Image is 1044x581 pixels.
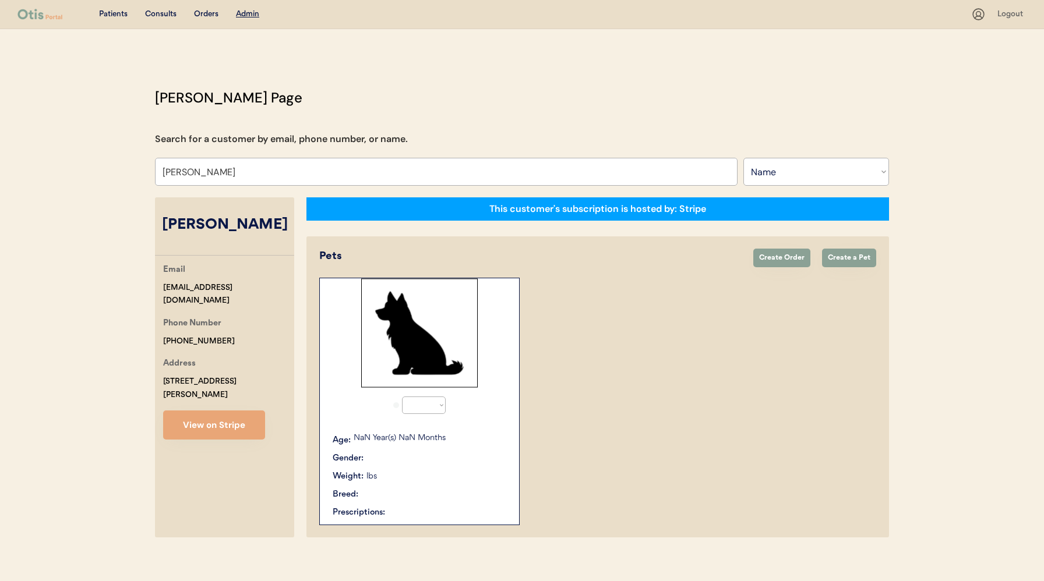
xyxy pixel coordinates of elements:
[236,10,259,18] u: Admin
[333,452,364,465] div: Gender:
[333,488,358,501] div: Breed:
[155,158,738,186] input: Search by name
[354,434,507,442] p: NaN Year(s) NaN Months
[194,9,218,20] div: Orders
[333,470,364,483] div: Weight:
[997,9,1027,20] div: Logout
[163,357,196,371] div: Address
[366,470,377,483] div: lbs
[99,9,128,20] div: Patients
[155,87,302,108] div: [PERSON_NAME] Page
[319,249,742,264] div: Pets
[489,203,706,215] div: This customer's subscription is hosted by: Stripe
[155,214,294,236] div: [PERSON_NAME]
[822,249,876,267] button: Create a Pet
[155,132,408,146] div: Search for a customer by email, phone number, or name.
[361,278,478,388] img: Rectangle%2029.svg
[163,375,294,402] div: [STREET_ADDRESS][PERSON_NAME]
[333,434,351,447] div: Age:
[145,9,177,20] div: Consults
[163,263,185,278] div: Email
[163,281,294,308] div: [EMAIL_ADDRESS][DOMAIN_NAME]
[753,249,810,267] button: Create Order
[333,506,385,519] div: Prescriptions:
[163,335,235,348] div: [PHONE_NUMBER]
[163,410,265,440] button: View on Stripe
[163,317,221,331] div: Phone Number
